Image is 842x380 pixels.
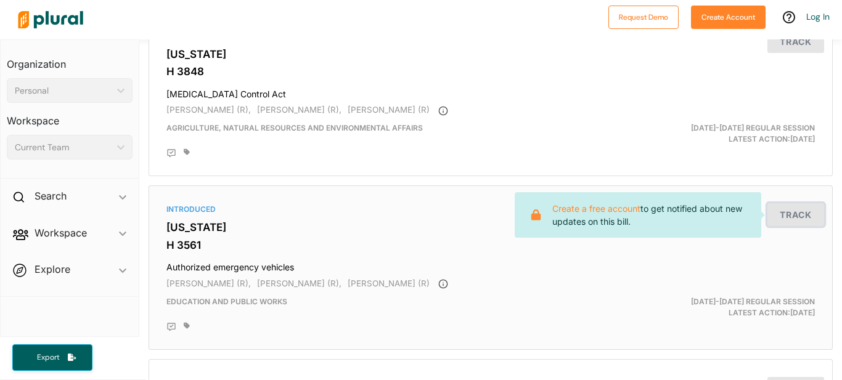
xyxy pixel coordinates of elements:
[608,10,679,23] a: Request Demo
[166,221,815,233] h3: [US_STATE]
[348,105,430,115] span: [PERSON_NAME] (R)
[166,65,815,78] h3: H 3848
[691,6,766,29] button: Create Account
[28,352,68,363] span: Export
[166,278,251,288] span: [PERSON_NAME] (R),
[184,148,190,156] div: Add tags
[257,105,341,115] span: [PERSON_NAME] (R),
[166,83,815,100] h4: [MEDICAL_DATA] Control Act
[552,203,640,214] a: Create a free account
[166,148,176,158] div: Add Position Statement
[691,297,815,306] span: [DATE]-[DATE] Regular Session
[15,141,112,154] div: Current Team
[767,30,824,53] button: Track
[806,11,830,22] a: Log In
[602,296,824,318] div: Latest Action: [DATE]
[348,278,430,288] span: [PERSON_NAME] (R)
[691,10,766,23] a: Create Account
[767,203,824,226] button: Track
[552,202,751,228] p: to get notified about new updates on this bill.
[35,189,67,203] h2: Search
[166,322,176,332] div: Add Position Statement
[257,278,341,288] span: [PERSON_NAME] (R),
[166,256,815,273] h4: Authorized emergency vehicles
[166,48,815,60] h3: [US_STATE]
[166,204,815,215] div: Introduced
[166,297,287,306] span: Education and Public Works
[166,123,423,132] span: Agriculture, Natural Resources and Environmental Affairs
[691,123,815,132] span: [DATE]-[DATE] Regular Session
[12,344,92,371] button: Export
[602,123,824,145] div: Latest Action: [DATE]
[7,103,133,130] h3: Workspace
[15,84,112,97] div: Personal
[166,239,815,251] h3: H 3561
[184,322,190,329] div: Add tags
[7,46,133,73] h3: Organization
[166,105,251,115] span: [PERSON_NAME] (R),
[608,6,679,29] button: Request Demo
